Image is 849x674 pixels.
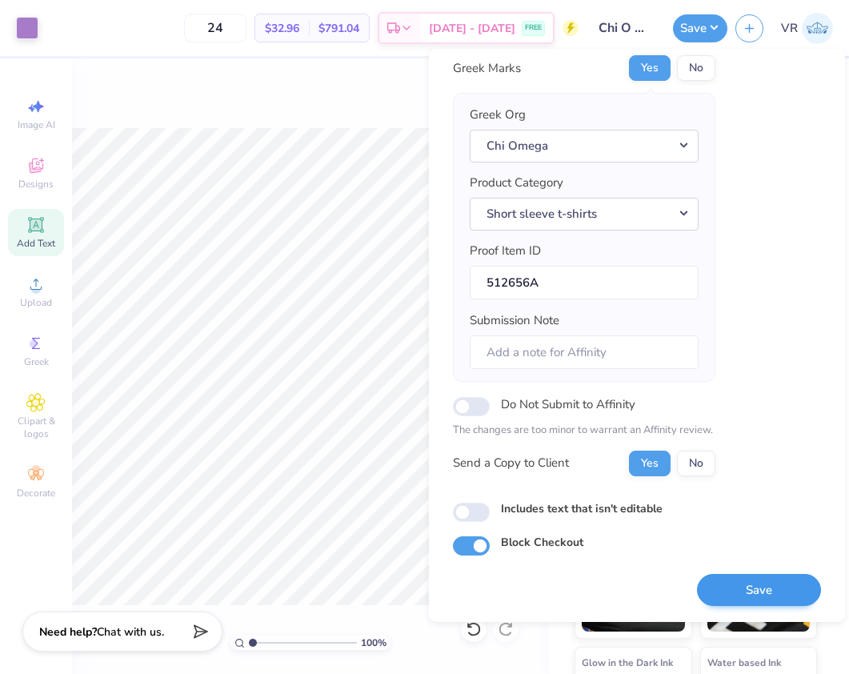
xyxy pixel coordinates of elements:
[18,118,55,131] span: Image AI
[265,20,299,37] span: $32.96
[453,59,521,78] div: Greek Marks
[184,14,246,42] input: – –
[673,14,727,42] button: Save
[802,13,833,44] img: Val Rhey Lodueta
[470,130,699,162] button: Chi Omega
[470,198,699,231] button: Short sleeve t-shirts
[8,415,64,440] span: Clipart & logos
[501,394,635,415] label: Do Not Submit to Affinity
[629,451,671,476] button: Yes
[39,624,97,640] strong: Need help?
[470,174,563,192] label: Product Category
[629,55,671,81] button: Yes
[501,534,583,551] label: Block Checkout
[17,237,55,250] span: Add Text
[525,22,542,34] span: FREE
[17,487,55,499] span: Decorate
[781,13,833,44] a: VR
[97,624,164,640] span: Chat with us.
[361,636,386,650] span: 100 %
[20,296,52,309] span: Upload
[781,19,798,38] span: VR
[18,178,54,191] span: Designs
[470,106,526,124] label: Greek Org
[453,454,569,472] div: Send a Copy to Client
[697,574,821,607] button: Save
[470,311,559,330] label: Submission Note
[470,242,541,260] label: Proof Item ID
[677,451,715,476] button: No
[318,20,359,37] span: $791.04
[470,335,699,370] input: Add a note for Affinity
[582,654,673,671] span: Glow in the Dark Ink
[24,355,49,368] span: Greek
[707,654,781,671] span: Water based Ink
[587,12,665,44] input: Untitled Design
[453,423,715,439] p: The changes are too minor to warrant an Affinity review.
[501,500,663,517] label: Includes text that isn't editable
[429,20,515,37] span: [DATE] - [DATE]
[677,55,715,81] button: No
